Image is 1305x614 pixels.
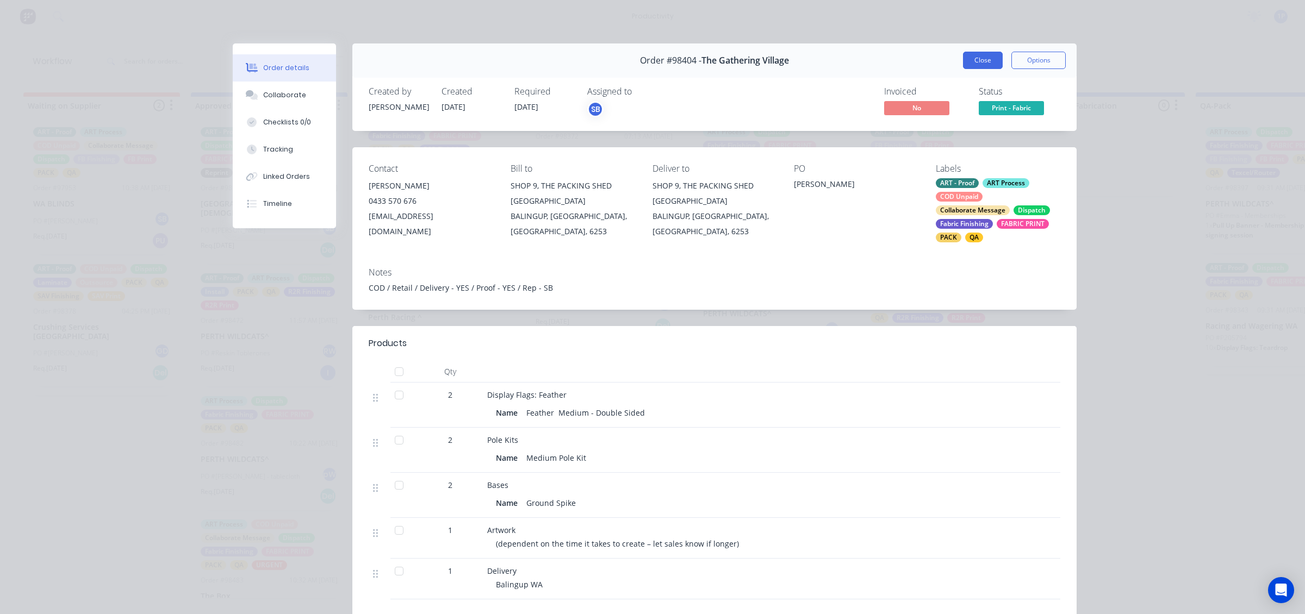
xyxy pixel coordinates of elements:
[263,90,306,100] div: Collaborate
[487,566,517,576] span: Delivery
[514,86,574,97] div: Required
[496,579,543,590] span: Balingup WA
[233,109,336,136] button: Checklists 0/0
[442,86,501,97] div: Created
[794,164,918,174] div: PO
[936,178,979,188] div: ART - Proof
[587,101,604,117] button: SB
[522,495,580,511] div: Ground Spike
[496,405,522,421] div: Name
[1268,577,1294,603] div: Open Intercom Messenger
[369,178,493,193] div: [PERSON_NAME]
[936,233,961,242] div: PACK
[884,101,949,115] span: No
[979,86,1060,97] div: Status
[496,495,522,511] div: Name
[652,209,777,239] div: BALINGUP, [GEOGRAPHIC_DATA], [GEOGRAPHIC_DATA], 6253
[522,405,649,421] div: Feather Medium - Double Sided
[511,209,635,239] div: BALINGUP, [GEOGRAPHIC_DATA], [GEOGRAPHIC_DATA], 6253
[514,102,538,112] span: [DATE]
[263,172,310,181] div: Linked Orders
[487,525,515,535] span: Artwork
[442,102,465,112] span: [DATE]
[1011,52,1066,69] button: Options
[233,82,336,109] button: Collaborate
[418,361,483,383] div: Qty
[263,145,293,154] div: Tracking
[511,164,635,174] div: Bill to
[448,565,452,577] span: 1
[652,164,777,174] div: Deliver to
[997,219,1049,229] div: FABRIC PRINT
[487,435,518,445] span: Pole Kits
[233,136,336,163] button: Tracking
[979,101,1044,115] span: Print - Fabric
[233,163,336,190] button: Linked Orders
[487,480,508,490] span: Bases
[263,117,311,127] div: Checklists 0/0
[369,282,1060,293] div: COD / Retail / Delivery - YES / Proof - YES / Rep - SB
[233,54,336,82] button: Order details
[263,63,309,73] div: Order details
[369,337,407,350] div: Products
[511,178,635,239] div: SHOP 9, THE PACKING SHED [GEOGRAPHIC_DATA]BALINGUP, [GEOGRAPHIC_DATA], [GEOGRAPHIC_DATA], 6253
[496,538,739,549] span: (dependent on the time it takes to create – let sales know if longer)
[369,193,493,209] div: 0433 570 676
[965,233,983,242] div: QA
[936,192,983,202] div: COD Unpaid
[701,55,789,66] span: The Gathering Village
[233,190,336,217] button: Timeline
[979,101,1044,117] button: Print - Fabric
[522,450,591,466] div: Medium Pole Kit
[936,205,1010,215] div: Collaborate Message
[794,178,918,193] div: [PERSON_NAME]
[369,178,493,239] div: [PERSON_NAME]0433 570 676[EMAIL_ADDRESS][DOMAIN_NAME]
[369,209,493,239] div: [EMAIL_ADDRESS][DOMAIN_NAME]
[640,55,701,66] span: Order #98404 -
[652,178,777,209] div: SHOP 9, THE PACKING SHED [GEOGRAPHIC_DATA]
[884,86,966,97] div: Invoiced
[263,199,292,209] div: Timeline
[511,178,635,209] div: SHOP 9, THE PACKING SHED [GEOGRAPHIC_DATA]
[369,101,428,112] div: [PERSON_NAME]
[369,86,428,97] div: Created by
[369,267,1060,278] div: Notes
[963,52,1003,69] button: Close
[369,164,493,174] div: Contact
[936,219,993,229] div: Fabric Finishing
[448,434,452,446] span: 2
[448,479,452,491] span: 2
[936,164,1060,174] div: Labels
[587,86,696,97] div: Assigned to
[448,524,452,536] span: 1
[487,390,567,400] span: Display Flags: Feather
[448,389,452,400] span: 2
[1014,205,1050,215] div: Dispatch
[496,450,522,466] div: Name
[983,178,1029,188] div: ART Process
[652,178,777,239] div: SHOP 9, THE PACKING SHED [GEOGRAPHIC_DATA]BALINGUP, [GEOGRAPHIC_DATA], [GEOGRAPHIC_DATA], 6253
